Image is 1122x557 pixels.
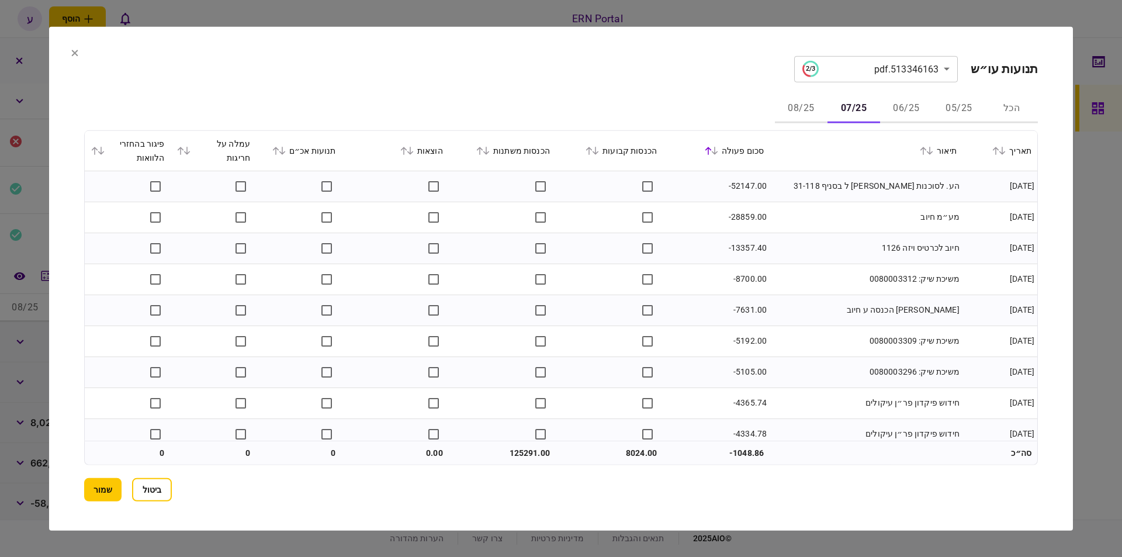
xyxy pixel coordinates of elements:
[455,143,550,157] div: הכנסות משתנות
[562,143,657,157] div: הכנסות קבועות
[802,61,939,77] div: 513346163.pdf
[770,357,962,388] td: משיכת שיק: 0080003296
[85,441,171,465] td: 0
[962,202,1037,233] td: [DATE]
[256,441,342,465] td: 0
[962,441,1037,465] td: סה״כ
[775,95,827,123] button: 08/25
[663,326,770,357] td: -5192.00
[962,264,1037,295] td: [DATE]
[962,388,1037,418] td: [DATE]
[663,171,770,202] td: -52147.00
[968,143,1031,157] div: תאריך
[262,143,336,157] div: תנועות אכ״ם
[342,441,449,465] td: 0.00
[770,233,962,264] td: חיוב לכרטיס ויזה 1126
[171,441,257,465] td: 0
[962,295,1037,326] td: [DATE]
[348,143,443,157] div: הוצאות
[770,171,962,202] td: הע. לסוכנות [PERSON_NAME] ל בסניף 31-118
[770,264,962,295] td: משיכת שיק: 0080003312
[663,418,770,449] td: -4334.78
[663,441,770,465] td: -1048.86
[663,202,770,233] td: -28859.00
[962,233,1037,264] td: [DATE]
[663,233,770,264] td: -13357.40
[770,388,962,418] td: חידוש פיקדון פר״ן עיקולים
[770,326,962,357] td: משיכת שיק: 0080003309
[827,95,880,123] button: 07/25
[962,418,1037,449] td: [DATE]
[971,61,1038,76] h2: תנועות עו״ש
[84,478,122,501] button: שמור
[770,418,962,449] td: חידוש פיקדון פר״ן עיקולים
[91,136,165,164] div: פיגור בהחזרי הלוואות
[933,95,985,123] button: 05/25
[962,171,1037,202] td: [DATE]
[805,65,815,72] text: 2/3
[770,295,962,326] td: [PERSON_NAME] הכנסה ע חיוב
[663,264,770,295] td: -8700.00
[770,202,962,233] td: מע״מ חיוב
[449,441,556,465] td: 125291.00
[663,357,770,388] td: -5105.00
[669,143,764,157] div: סכום פעולה
[962,326,1037,357] td: [DATE]
[176,136,251,164] div: עמלה על חריגות
[880,95,933,123] button: 06/25
[663,295,770,326] td: -7631.00
[556,441,663,465] td: 8024.00
[775,143,957,157] div: תיאור
[962,357,1037,388] td: [DATE]
[663,388,770,418] td: -4365.74
[985,95,1038,123] button: הכל
[132,478,172,501] button: ביטול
